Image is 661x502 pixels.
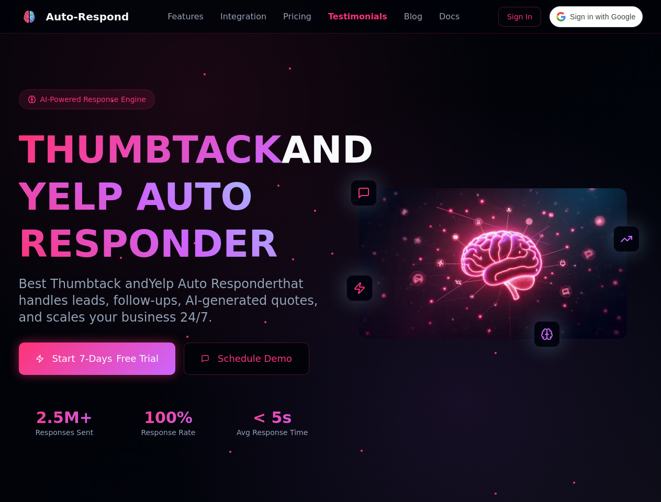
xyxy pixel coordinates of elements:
[167,10,204,23] a: Features
[227,408,318,427] div: < 5s
[283,10,311,23] a: Pricing
[328,10,387,23] a: Testimonials
[404,10,422,23] a: Blog
[220,10,266,23] a: Integration
[19,173,318,267] h1: YELP AUTO RESPONDER
[439,10,460,23] a: Docs
[359,188,627,339] img: AI Neural Network Brain
[149,277,278,291] span: Yelp Auto Responder
[498,7,541,27] a: Sign In
[19,276,318,326] p: Best Thumbtack and that handles leads, follow-ups, AI-generated quotes, and scales your business ...
[19,408,110,427] div: 2.5M+
[282,128,374,172] span: AND
[23,10,36,23] img: logo.svg
[19,6,129,27] a: Auto-Respond
[184,343,309,375] button: Schedule Demo
[122,408,214,427] div: 100%
[19,128,282,172] span: THUMBTACK
[79,351,112,366] span: 7-Days
[46,9,129,24] div: Auto-Respond
[570,12,635,22] span: Sign in with Google
[19,427,110,438] div: Responses Sent
[40,94,146,105] span: AI-Powered Response Engine
[550,6,642,27] div: Sign in with Google
[19,343,176,375] a: Start7-DaysFree Trial
[122,427,214,438] div: Response Rate
[227,427,318,438] div: Avg Response Time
